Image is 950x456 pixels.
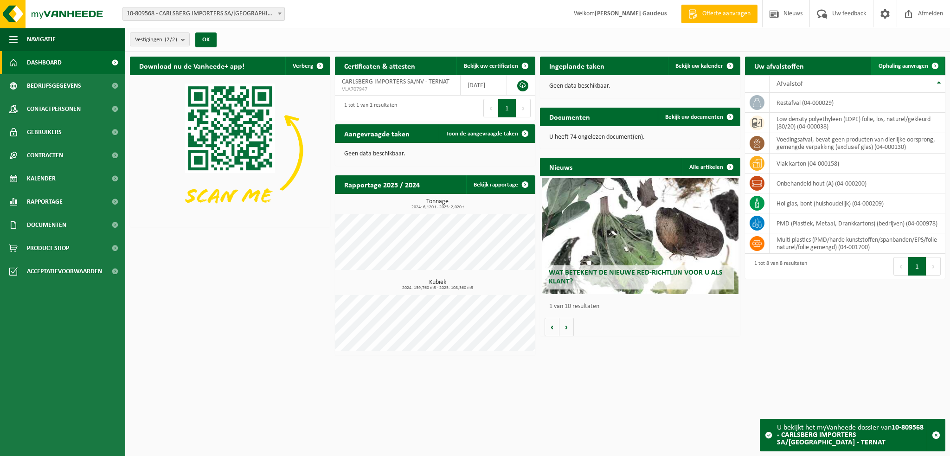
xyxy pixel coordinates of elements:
span: 10-809568 - CARLSBERG IMPORTERS SA/NV - TERNAT [123,7,284,20]
span: Contactpersonen [27,97,81,121]
span: 2024: 139,760 m3 - 2025: 108,360 m3 [340,286,535,290]
div: 1 tot 8 van 8 resultaten [750,256,807,276]
a: Offerte aanvragen [681,5,757,23]
span: Ophaling aanvragen [879,63,928,69]
div: 1 tot 1 van 1 resultaten [340,98,397,118]
span: Acceptatievoorwaarden [27,260,102,283]
td: low density polyethyleen (LDPE) folie, los, naturel/gekleurd (80/20) (04-000038) [770,113,945,133]
p: Geen data beschikbaar. [549,83,731,90]
td: restafval (04-000029) [770,93,945,113]
a: Wat betekent de nieuwe RED-richtlijn voor u als klant? [542,178,738,294]
button: Vestigingen(2/2) [130,32,190,46]
span: Bekijk uw kalender [675,63,723,69]
td: [DATE] [461,75,507,96]
count: (2/2) [165,37,177,43]
span: Gebruikers [27,121,62,144]
strong: [PERSON_NAME] Gaudeus [595,10,667,17]
h3: Kubiek [340,279,535,290]
h2: Nieuws [540,158,582,176]
span: Bedrijfsgegevens [27,74,81,97]
button: Previous [483,99,498,117]
td: PMD (Plastiek, Metaal, Drankkartons) (bedrijven) (04-000978) [770,213,945,233]
button: Next [516,99,531,117]
span: Kalender [27,167,56,190]
span: CARLSBERG IMPORTERS SA/NV - TERNAT [342,78,449,85]
button: Next [926,257,941,276]
button: OK [195,32,217,47]
button: Volgende [559,318,574,336]
a: Bekijk rapportage [466,175,534,194]
span: Contracten [27,144,63,167]
img: Download de VHEPlus App [130,75,330,225]
span: Offerte aanvragen [700,9,753,19]
p: 1 van 10 resultaten [549,303,736,310]
h2: Aangevraagde taken [335,124,419,142]
span: Rapportage [27,190,63,213]
button: Previous [893,257,908,276]
span: Bekijk uw certificaten [464,63,518,69]
span: Bekijk uw documenten [665,114,723,120]
a: Bekijk uw documenten [658,108,739,126]
button: Verberg [285,57,329,75]
a: Toon de aangevraagde taken [439,124,534,143]
td: vlak karton (04-000158) [770,154,945,173]
span: Vestigingen [135,33,177,47]
span: VLA707947 [342,86,453,93]
strong: 10-809568 - CARLSBERG IMPORTERS SA/[GEOGRAPHIC_DATA] - TERNAT [777,424,924,446]
td: onbehandeld hout (A) (04-000200) [770,173,945,193]
h2: Ingeplande taken [540,57,614,75]
div: U bekijkt het myVanheede dossier van [777,419,927,451]
span: Toon de aangevraagde taken [446,131,518,137]
a: Bekijk uw certificaten [456,57,534,75]
button: 1 [498,99,516,117]
td: hol glas, bont (huishoudelijk) (04-000209) [770,193,945,213]
a: Ophaling aanvragen [871,57,944,75]
span: 10-809568 - CARLSBERG IMPORTERS SA/NV - TERNAT [122,7,285,21]
h3: Tonnage [340,199,535,210]
span: Wat betekent de nieuwe RED-richtlijn voor u als klant? [549,269,723,285]
button: 1 [908,257,926,276]
span: Dashboard [27,51,62,74]
span: Verberg [293,63,313,69]
a: Bekijk uw kalender [668,57,739,75]
h2: Certificaten & attesten [335,57,424,75]
span: 2024: 6,120 t - 2025: 2,020 t [340,205,535,210]
h2: Uw afvalstoffen [745,57,813,75]
span: Afvalstof [777,80,803,88]
h2: Documenten [540,108,599,126]
td: multi plastics (PMD/harde kunststoffen/spanbanden/EPS/folie naturel/folie gemengd) (04-001700) [770,233,945,254]
td: voedingsafval, bevat geen producten van dierlijke oorsprong, gemengde verpakking (exclusief glas)... [770,133,945,154]
span: Product Shop [27,237,69,260]
p: U heeft 74 ongelezen document(en). [549,134,731,141]
p: Geen data beschikbaar. [344,151,526,157]
button: Vorige [545,318,559,336]
h2: Rapportage 2025 / 2024 [335,175,429,193]
span: Navigatie [27,28,56,51]
span: Documenten [27,213,66,237]
a: Alle artikelen [682,158,739,176]
h2: Download nu de Vanheede+ app! [130,57,254,75]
